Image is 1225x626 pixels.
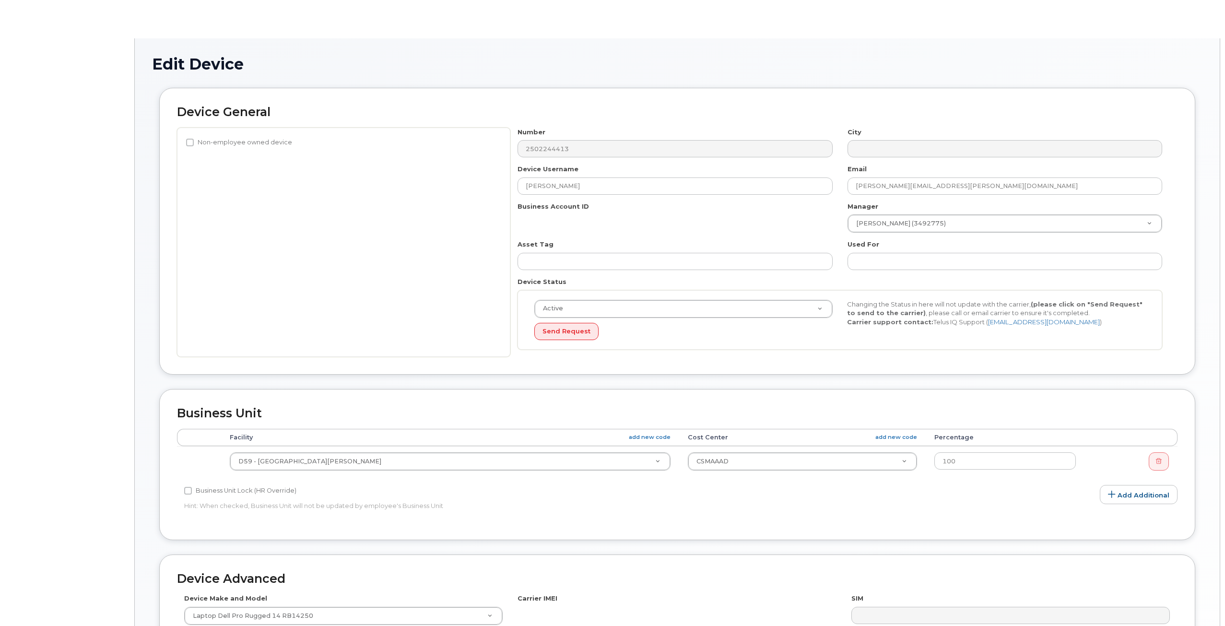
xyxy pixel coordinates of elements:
[184,594,267,603] label: Device Make and Model
[848,240,879,249] label: Used For
[688,453,917,470] a: CSMAAAD
[518,594,557,603] label: Carrier IMEI
[534,323,599,341] button: Send Request
[152,56,1202,72] h1: Edit Device
[848,165,867,174] label: Email
[840,300,1153,327] div: Changing the Status in here will not update with the carrier, , please call or email carrier to e...
[186,139,194,146] input: Non-employee owned device
[679,429,926,446] th: Cost Center
[230,453,670,470] a: D59 - [GEOGRAPHIC_DATA][PERSON_NAME]
[187,612,313,620] span: Laptop Dell Pro Rugged 14 RB14250
[926,429,1084,446] th: Percentage
[518,202,589,211] label: Business Account ID
[238,458,381,465] span: D59 - Fort St John Power
[875,433,917,441] a: add new code
[177,106,1178,119] h2: Device General
[629,433,671,441] a: add new code
[184,487,192,495] input: Business Unit Lock (HR Override)
[535,300,832,318] a: Active
[186,137,292,148] label: Non-employee owned device
[518,128,545,137] label: Number
[847,318,933,326] strong: Carrier support contact:
[518,165,578,174] label: Device Username
[851,594,863,603] label: SIM
[850,219,946,228] span: [PERSON_NAME] (3492775)
[988,318,1100,326] a: [EMAIL_ADDRESS][DOMAIN_NAME]
[848,215,1162,232] a: [PERSON_NAME] (3492775)
[848,128,861,137] label: City
[184,501,836,510] p: Hint: When checked, Business Unit will not be updated by employee's Business Unit
[518,240,554,249] label: Asset Tag
[221,429,679,446] th: Facility
[177,407,1178,420] h2: Business Unit
[848,202,878,211] label: Manager
[537,304,563,313] span: Active
[518,277,566,286] label: Device Status
[184,485,296,496] label: Business Unit Lock (HR Override)
[1100,485,1178,504] a: Add Additional
[185,607,502,625] a: Laptop Dell Pro Rugged 14 RB14250
[696,458,729,465] span: CSMAAAD
[177,572,1178,586] h2: Device Advanced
